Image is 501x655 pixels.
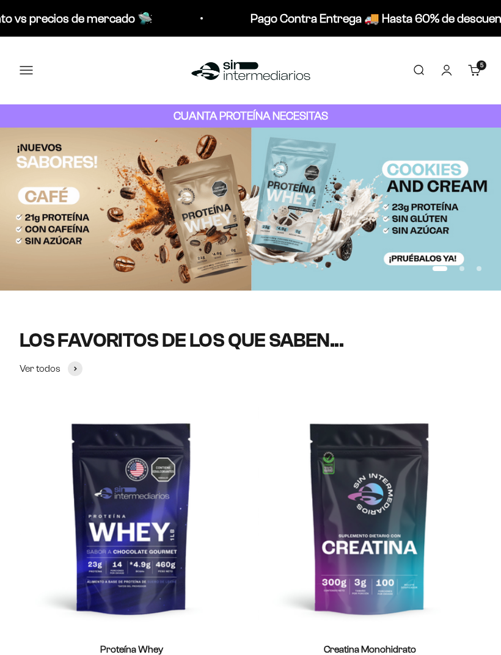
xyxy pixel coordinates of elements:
a: Ver todos [20,361,82,377]
split-lines: LOS FAVORITOS DE LOS QUE SABEN... [20,330,343,351]
img: Proteína Whey [20,406,243,629]
a: Creatina Monohidrato [324,644,416,654]
span: Ver todos [20,361,60,377]
img: Creatina Monohidrato [258,406,481,629]
span: 5 [480,62,483,68]
a: Proteína Whey [100,644,163,654]
strong: CUANTA PROTEÍNA NECESITAS [174,109,328,122]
